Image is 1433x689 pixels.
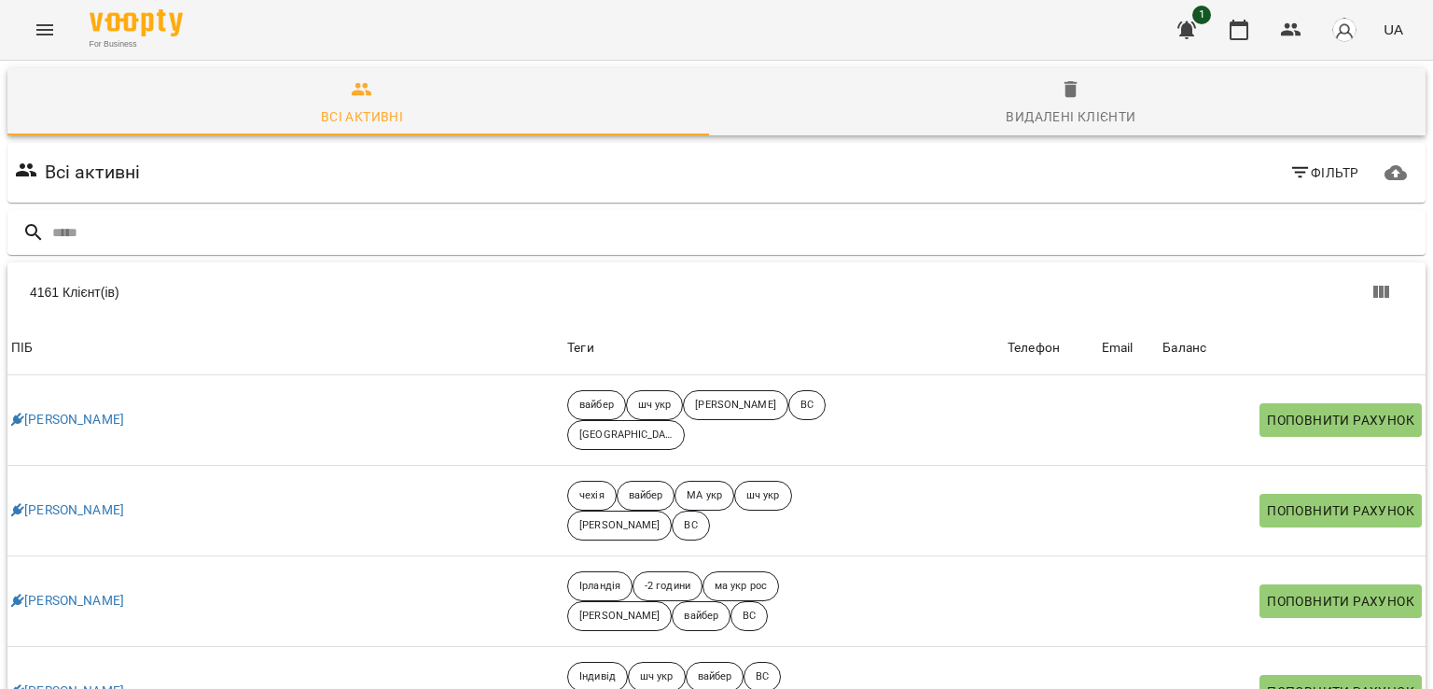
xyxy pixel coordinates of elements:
p: [PERSON_NAME] [695,398,775,414]
h6: Всі активні [45,158,141,187]
div: Телефон [1008,337,1060,359]
a: [PERSON_NAME] [11,411,124,429]
p: шч укр [640,669,674,685]
p: шч укр [638,398,672,414]
p: вайбер [684,609,718,625]
img: Voopty Logo [90,9,183,36]
button: Поповнити рахунок [1259,494,1422,527]
span: For Business [90,38,183,50]
div: ПІБ [11,337,33,359]
p: чехія [579,488,605,504]
p: шч укр [746,488,780,504]
button: Поповнити рахунок [1259,403,1422,437]
div: вайбер [672,601,730,631]
div: Sort [1162,337,1206,359]
p: вайбер [579,398,614,414]
a: [PERSON_NAME] [11,592,124,611]
div: Sort [11,337,33,359]
div: ма укр рос [703,571,779,601]
p: -2 години [645,579,690,595]
div: Ірландія [567,571,633,601]
a: [PERSON_NAME] [11,501,124,520]
p: [GEOGRAPHIC_DATA] [579,428,673,443]
span: Телефон [1008,337,1094,359]
span: Баланс [1162,337,1422,359]
button: Menu [22,7,67,52]
div: ВС [730,601,768,631]
span: Email [1102,337,1156,359]
button: UA [1376,12,1411,47]
div: Table Toolbar [7,262,1426,322]
div: Видалені клієнти [1006,105,1135,128]
button: Фільтр [1282,156,1367,190]
span: ПІБ [11,337,560,359]
div: [PERSON_NAME] [567,601,672,631]
div: -2 години [633,571,703,601]
span: Поповнити рахунок [1267,499,1414,522]
div: ВС [788,390,826,420]
div: 4161 Клієнт(ів) [30,283,739,302]
p: [PERSON_NAME] [579,518,660,534]
p: Індивід [579,669,616,685]
div: ВС [672,511,709,541]
span: UA [1384,20,1403,39]
p: МА укр [687,488,722,504]
p: ВС [684,518,697,534]
p: ВС [756,669,769,685]
span: 1 [1192,6,1211,24]
p: вайбер [698,669,732,685]
p: ма укр рос [715,579,767,595]
div: шч укр [626,390,684,420]
div: чехія [567,481,617,511]
div: Email [1102,337,1134,359]
div: Баланс [1162,337,1206,359]
span: Поповнити рахунок [1267,590,1414,612]
p: вайбер [629,488,663,504]
div: [PERSON_NAME] [683,390,787,420]
p: ВС [743,609,756,625]
div: [PERSON_NAME] [567,511,672,541]
div: вайбер [617,481,675,511]
p: ВС [800,398,814,414]
img: avatar_s.png [1331,17,1357,43]
div: Теги [567,337,1000,359]
div: МА укр [675,481,734,511]
div: Sort [1102,337,1134,359]
span: Поповнити рахунок [1267,409,1414,431]
div: Sort [1008,337,1060,359]
button: Показати колонки [1358,270,1403,315]
button: Поповнити рахунок [1259,584,1422,618]
span: Фільтр [1289,162,1359,184]
p: [PERSON_NAME] [579,609,660,625]
p: Ірландія [579,579,620,595]
div: [GEOGRAPHIC_DATA] [567,420,685,450]
div: вайбер [567,390,626,420]
div: Всі активні [321,105,403,128]
div: шч укр [734,481,792,511]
